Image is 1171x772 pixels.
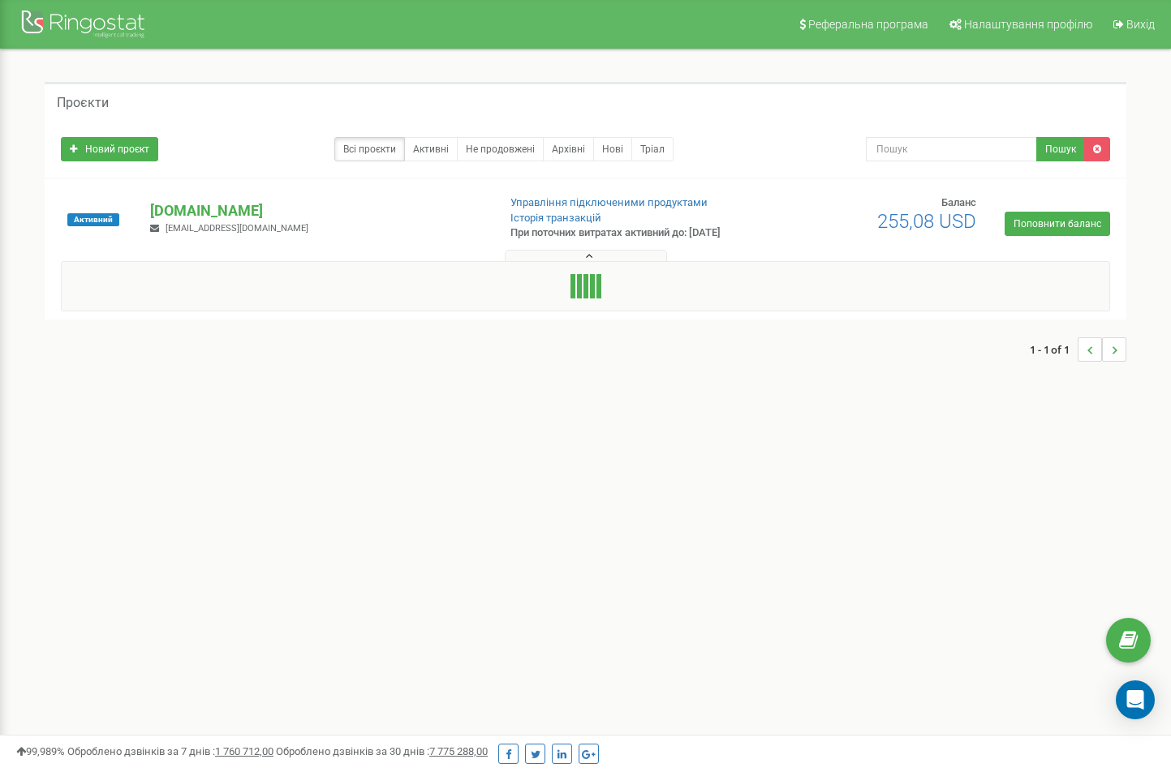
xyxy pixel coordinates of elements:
[16,745,65,757] span: 99,989%
[166,223,308,234] span: [EMAIL_ADDRESS][DOMAIN_NAME]
[877,210,976,233] span: 255,08 USD
[57,96,109,110] h5: Проєкти
[510,196,708,208] a: Управління підключеними продуктами
[404,137,458,161] a: Активні
[215,745,273,757] u: 1 760 712,00
[1030,337,1078,362] span: 1 - 1 of 1
[808,18,928,31] span: Реферальна програма
[941,196,976,208] span: Баланс
[457,137,544,161] a: Не продовжені
[510,212,601,224] a: Історія транзакцій
[964,18,1092,31] span: Налаштування профілю
[631,137,674,161] a: Тріал
[150,200,484,221] p: [DOMAIN_NAME]
[67,213,119,226] span: Активний
[593,137,632,161] a: Нові
[429,745,488,757] u: 7 775 288,00
[334,137,405,161] a: Всі проєкти
[61,137,158,161] a: Новий проєкт
[1030,321,1126,378] nav: ...
[543,137,594,161] a: Архівні
[866,137,1037,161] input: Пошук
[67,745,273,757] span: Оброблено дзвінків за 7 днів :
[1005,212,1110,236] a: Поповнити баланс
[1126,18,1155,31] span: Вихід
[1036,137,1085,161] button: Пошук
[510,225,755,241] p: При поточних витратах активний до: [DATE]
[276,745,488,757] span: Оброблено дзвінків за 30 днів :
[1116,680,1155,719] div: Open Intercom Messenger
